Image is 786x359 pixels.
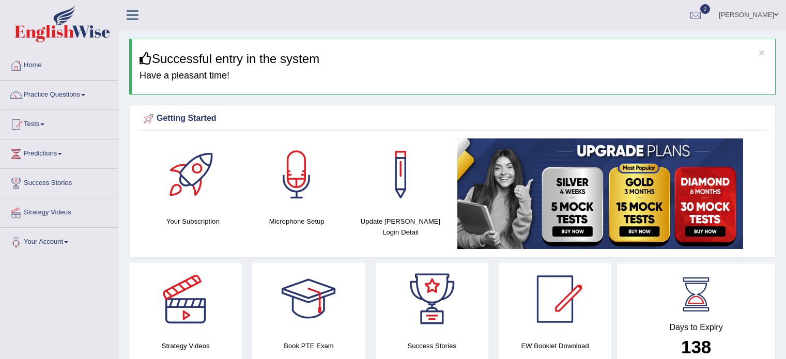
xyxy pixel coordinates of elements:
[759,47,765,58] button: ×
[141,111,764,127] div: Getting Started
[129,340,242,351] h4: Strategy Videos
[1,51,118,77] a: Home
[140,52,767,66] h3: Successful entry in the system
[1,198,118,224] a: Strategy Videos
[146,216,240,227] h4: Your Subscription
[1,169,118,195] a: Success Stories
[700,4,711,14] span: 0
[1,139,118,165] a: Predictions
[252,340,365,351] h4: Book PTE Exam
[1,228,118,254] a: Your Account
[628,323,764,332] h4: Days to Expiry
[681,337,711,357] b: 138
[354,216,448,238] h4: Update [PERSON_NAME] Login Detail
[1,110,118,136] a: Tests
[140,71,767,81] h4: Have a pleasant time!
[1,81,118,106] a: Practice Questions
[499,340,611,351] h4: EW Booklet Download
[376,340,488,351] h4: Success Stories
[457,138,743,249] img: small5.jpg
[250,216,344,227] h4: Microphone Setup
